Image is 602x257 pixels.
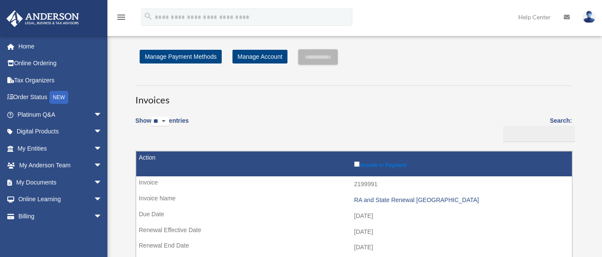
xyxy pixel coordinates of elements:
[354,197,568,204] div: RA and State Renewal [GEOGRAPHIC_DATA]
[136,208,572,224] td: [DATE]
[6,208,111,225] a: Billingarrow_drop_down
[94,123,111,141] span: arrow_drop_down
[94,157,111,175] span: arrow_drop_down
[12,225,107,242] a: Open Invoices
[6,106,115,123] a: Platinum Q&Aarrow_drop_down
[151,117,169,127] select: Showentries
[135,85,572,107] h3: Invoices
[6,191,115,208] a: Online Learningarrow_drop_down
[116,15,126,22] a: menu
[94,106,111,124] span: arrow_drop_down
[6,38,115,55] a: Home
[6,123,115,140] a: Digital Productsarrow_drop_down
[144,12,153,21] i: search
[94,191,111,209] span: arrow_drop_down
[354,160,568,168] label: Include in Payment
[4,10,82,27] img: Anderson Advisors Platinum Portal
[135,115,189,135] label: Show entries
[140,50,222,63] a: Manage Payment Methods
[6,55,115,72] a: Online Ordering
[6,140,115,157] a: My Entitiesarrow_drop_down
[136,239,572,256] td: [DATE]
[136,176,572,193] td: 2199991
[6,89,115,106] a: Order StatusNEW
[354,161,360,167] input: Include in Payment
[583,11,596,23] img: User Pic
[94,174,111,191] span: arrow_drop_down
[500,115,572,142] label: Search:
[136,224,572,240] td: [DATE]
[232,50,287,63] a: Manage Account
[94,140,111,157] span: arrow_drop_down
[6,174,115,191] a: My Documentsarrow_drop_down
[6,157,115,174] a: My Anderson Teamarrow_drop_down
[116,12,126,22] i: menu
[94,208,111,225] span: arrow_drop_down
[6,72,115,89] a: Tax Organizers
[503,126,575,142] input: Search:
[49,91,68,104] div: NEW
